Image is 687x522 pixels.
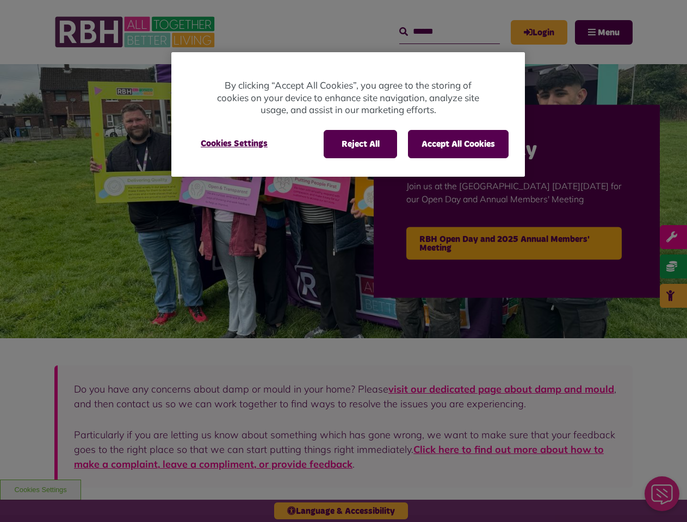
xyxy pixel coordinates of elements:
[188,130,281,157] button: Cookies Settings
[171,52,525,177] div: Cookie banner
[408,130,509,158] button: Accept All Cookies
[324,130,397,158] button: Reject All
[7,3,41,38] div: Close Web Assistant
[215,79,481,116] p: By clicking “Accept All Cookies”, you agree to the storing of cookies on your device to enhance s...
[171,52,525,177] div: Privacy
